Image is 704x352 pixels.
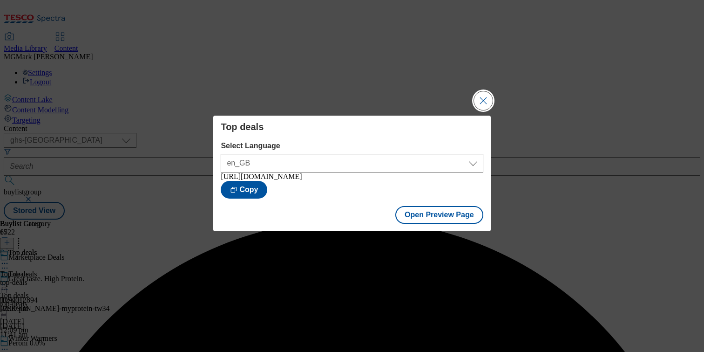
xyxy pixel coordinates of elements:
[395,206,483,224] button: Open Preview Page
[221,181,267,199] button: Copy
[474,91,493,110] button: Close Modal
[213,116,490,231] div: Modal
[221,142,483,150] label: Select Language
[221,121,483,132] h4: Top deals
[221,173,483,181] div: [URL][DOMAIN_NAME]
